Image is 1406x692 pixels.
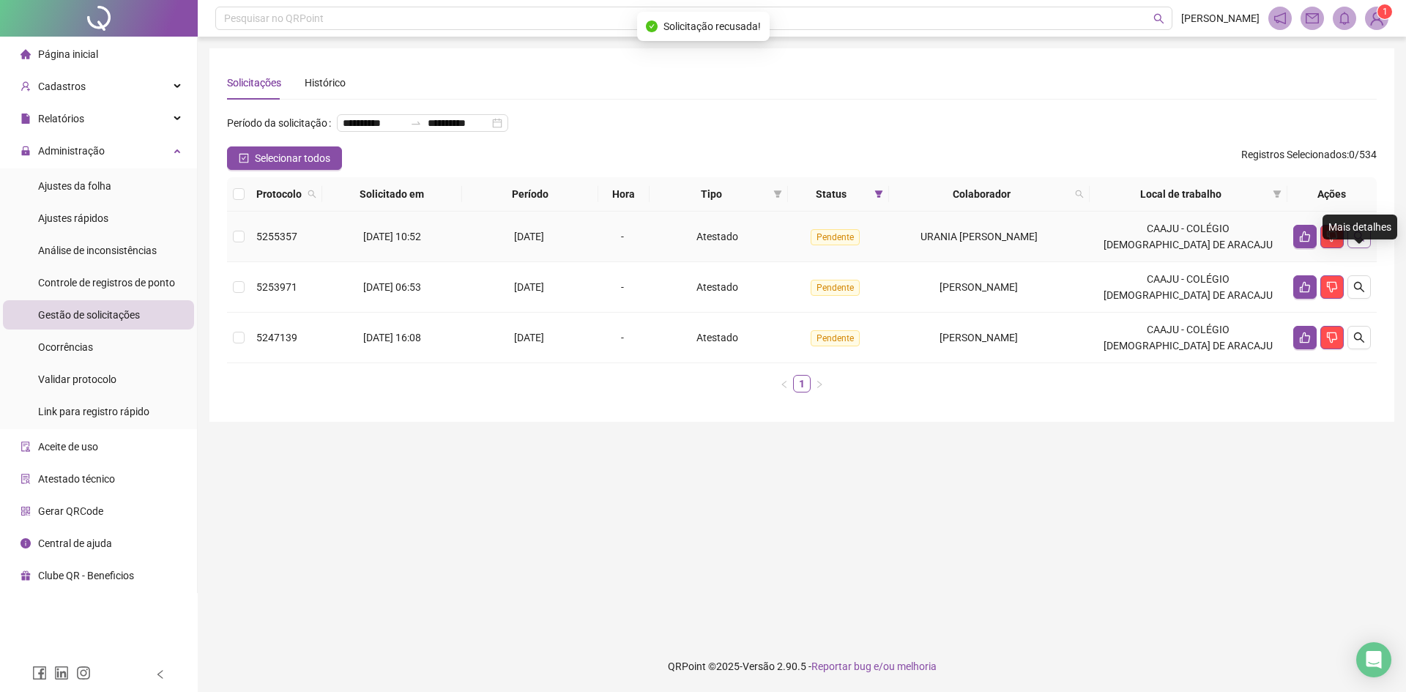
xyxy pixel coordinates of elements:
[940,332,1018,343] span: [PERSON_NAME]
[696,332,738,343] span: Atestado
[621,281,624,293] span: -
[1090,313,1287,363] td: CAAJU - COLÉGIO [DEMOGRAPHIC_DATA] DE ARACAJU
[871,183,886,205] span: filter
[38,48,98,60] span: Página inicial
[895,186,1069,202] span: Colaborador
[32,666,47,680] span: facebook
[1072,183,1087,205] span: search
[256,281,297,293] span: 5253971
[1075,190,1084,198] span: search
[1326,281,1338,293] span: dislike
[38,145,105,157] span: Administração
[1366,7,1388,29] img: 85711
[514,281,544,293] span: [DATE]
[227,146,342,170] button: Selecionar todos
[811,330,860,346] span: Pendente
[1299,281,1311,293] span: like
[780,380,789,389] span: left
[38,570,134,581] span: Clube QR - Beneficios
[38,277,175,289] span: Controle de registros de ponto
[155,669,165,680] span: left
[38,212,108,224] span: Ajustes rápidos
[76,666,91,680] span: instagram
[38,537,112,549] span: Central de ajuda
[38,113,84,124] span: Relatórios
[1353,332,1365,343] span: search
[1090,212,1287,262] td: CAAJU - COLÉGIO [DEMOGRAPHIC_DATA] DE ARACAJU
[1299,231,1311,242] span: like
[811,661,937,672] span: Reportar bug e/ou melhoria
[38,81,86,92] span: Cadastros
[621,231,624,242] span: -
[646,21,658,32] span: check-circle
[462,177,598,212] th: Período
[21,49,31,59] span: home
[1241,146,1377,170] span: : 0 / 534
[1377,4,1392,19] sup: Atualize o seu contato no menu Meus Dados
[1326,332,1338,343] span: dislike
[256,231,297,242] span: 5255357
[308,190,316,198] span: search
[811,280,860,296] span: Pendente
[1383,7,1388,17] span: 1
[1323,215,1397,239] div: Mais detalhes
[811,229,860,245] span: Pendente
[305,75,346,91] div: Histórico
[227,111,337,135] label: Período da solicitação
[773,190,782,198] span: filter
[696,231,738,242] span: Atestado
[1153,13,1164,24] span: search
[38,406,149,417] span: Link para registro rápido
[54,666,69,680] span: linkedin
[1356,642,1391,677] div: Open Intercom Messenger
[874,190,883,198] span: filter
[410,117,422,129] span: swap-right
[21,474,31,484] span: solution
[1270,183,1284,205] span: filter
[21,538,31,548] span: info-circle
[21,506,31,516] span: qrcode
[227,75,281,91] div: Solicitações
[1293,186,1371,202] div: Ações
[743,661,775,672] span: Versão
[811,375,828,392] button: right
[811,375,828,392] li: Próxima página
[815,380,824,389] span: right
[920,231,1038,242] span: URANIA [PERSON_NAME]
[38,441,98,453] span: Aceite de uso
[775,375,793,392] button: left
[38,245,157,256] span: Análise de inconsistências
[322,177,462,212] th: Solicitado em
[38,341,93,353] span: Ocorrências
[940,281,1018,293] span: [PERSON_NAME]
[305,183,319,205] span: search
[239,153,249,163] span: check-square
[1096,186,1267,202] span: Local de trabalho
[21,114,31,124] span: file
[38,180,111,192] span: Ajustes da folha
[793,375,811,392] li: 1
[1273,12,1287,25] span: notification
[21,146,31,156] span: lock
[696,281,738,293] span: Atestado
[363,231,421,242] span: [DATE] 10:52
[38,473,115,485] span: Atestado técnico
[621,332,624,343] span: -
[1299,332,1311,343] span: like
[1338,12,1351,25] span: bell
[794,186,868,202] span: Status
[775,375,793,392] li: Página anterior
[363,332,421,343] span: [DATE] 16:08
[256,332,297,343] span: 5247139
[38,309,140,321] span: Gestão de solicitações
[1306,12,1319,25] span: mail
[21,570,31,581] span: gift
[198,641,1406,692] footer: QRPoint © 2025 - 2.90.5 -
[655,186,767,202] span: Tipo
[21,81,31,92] span: user-add
[514,332,544,343] span: [DATE]
[38,505,103,517] span: Gerar QRCode
[1090,262,1287,313] td: CAAJU - COLÉGIO [DEMOGRAPHIC_DATA] DE ARACAJU
[410,117,422,129] span: to
[256,186,302,202] span: Protocolo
